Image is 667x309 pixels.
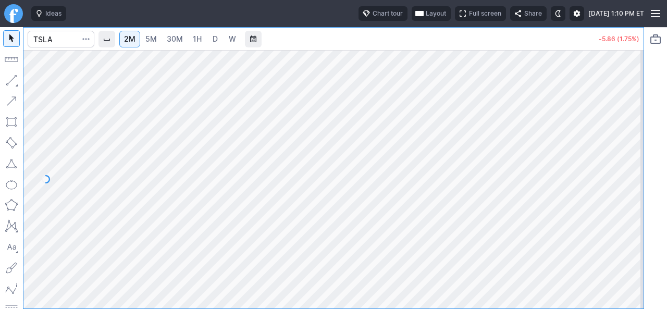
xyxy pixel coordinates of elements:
[3,51,20,68] button: Measure
[510,6,547,21] button: Share
[455,6,506,21] button: Full screen
[570,6,584,21] button: Settings
[599,36,639,42] p: -5.86 (1.75%)
[98,31,115,47] button: Interval
[588,8,644,19] span: [DATE] 1:10 PM ET
[193,34,202,43] span: 1H
[3,114,20,130] button: Rectangle
[145,34,157,43] span: 5M
[4,4,23,23] a: Finviz.com
[79,31,93,47] button: Search
[167,34,183,43] span: 30M
[31,6,66,21] button: Ideas
[647,31,664,47] button: Portfolio watchlist
[207,31,224,47] a: D
[551,6,565,21] button: Toggle dark mode
[524,8,542,19] span: Share
[188,31,206,47] a: 1H
[229,34,236,43] span: W
[3,239,20,255] button: Text
[3,280,20,297] button: Elliott waves
[3,218,20,234] button: XABCD
[245,31,262,47] button: Range
[45,8,61,19] span: Ideas
[359,6,407,21] button: Chart tour
[3,155,20,172] button: Triangle
[3,72,20,89] button: Line
[3,259,20,276] button: Brush
[162,31,188,47] a: 30M
[469,8,501,19] span: Full screen
[28,31,94,47] input: Search
[3,93,20,109] button: Arrow
[213,34,218,43] span: D
[426,8,446,19] span: Layout
[119,31,140,47] a: 2M
[141,31,162,47] a: 5M
[373,8,403,19] span: Chart tour
[224,31,241,47] a: W
[412,6,451,21] button: Layout
[3,197,20,214] button: Polygon
[3,176,20,193] button: Ellipse
[124,34,135,43] span: 2M
[3,134,20,151] button: Rotated rectangle
[3,30,20,47] button: Mouse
